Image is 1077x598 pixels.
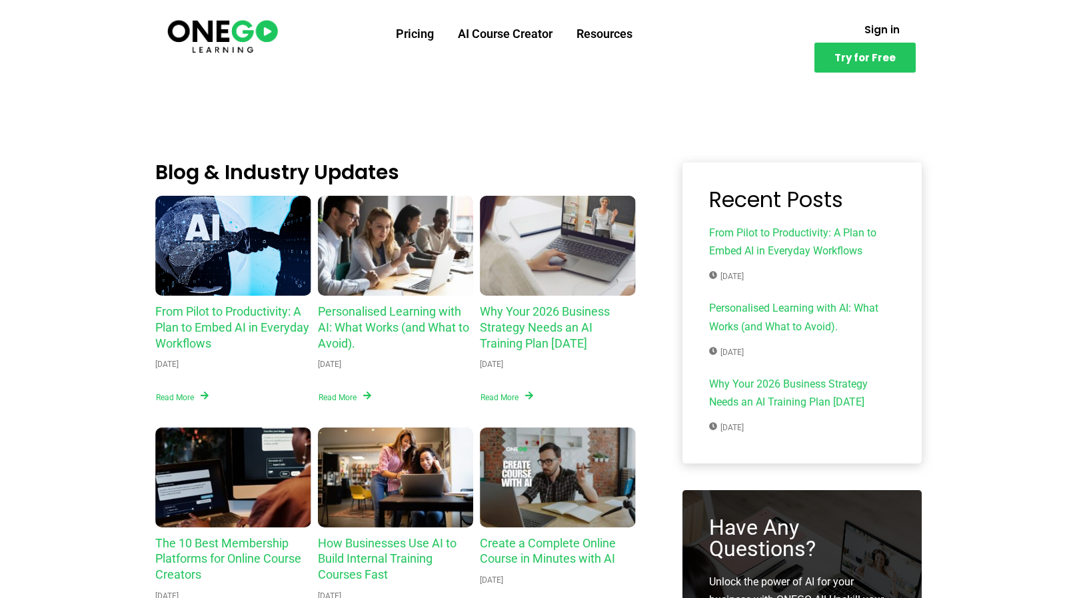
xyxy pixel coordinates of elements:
span: Sign in [864,25,900,35]
span: Personalised Learning with AI: What Works (and What to Avoid). [709,299,896,338]
span: [DATE] [709,421,744,434]
a: Try for Free [814,43,916,73]
a: How Businesses Use AI to Build Internal Training Courses Fast [318,536,457,582]
span: [DATE] [709,270,744,283]
div: [DATE] [480,358,503,371]
a: Create a Complete Online Course in Minutes with AI [480,536,616,566]
a: The 10 Best Membership Platforms for Online Course Creators [155,536,301,582]
a: Why Your 2026 Business Strategy Needs an AI Training Plan [DATE][DATE] [709,375,896,437]
a: Read More [155,390,209,404]
span: Why Your 2026 Business Strategy Needs an AI Training Plan [DATE] [709,375,896,414]
a: Personalised Learning with AI: What Works (and What to Avoid). [318,304,469,350]
div: [DATE] [318,358,341,371]
span: [DATE] [709,346,744,359]
a: AI Course Creator [446,17,564,51]
a: Resources [564,17,644,51]
div: [DATE] [155,358,179,371]
a: How Businesses Use AI to Build Internal Training Courses Fast [318,428,474,527]
a: From Pilot to Productivity: A Plan to Embed AI in Everyday Workflows [155,304,309,350]
a: From Pilot to Productivity: A Plan to Embed AI in Everyday Workflows [155,196,311,296]
a: Why Your 2026 Business Strategy Needs an AI Training Plan Today [480,196,636,296]
a: The 10 Best Membership Platforms for Online Course Creators [155,428,311,527]
h3: Recent Posts [709,189,896,210]
span: Try for Free [834,53,896,63]
span: From Pilot to Productivity: A Plan to Embed AI in Everyday Workflows [709,224,896,263]
h2: Blog & Industry Updates [155,162,636,182]
a: Personalised Learning with AI: What Works (and What to Avoid).[DATE] [709,299,896,361]
a: Why Your 2026 Business Strategy Needs an AI Training Plan [DATE] [480,304,610,350]
a: Read More [480,390,534,404]
a: From Pilot to Productivity: A Plan to Embed AI in Everyday Workflows[DATE] [709,224,896,286]
div: [DATE] [480,573,503,587]
a: Read More [318,390,372,404]
a: Pricing [384,17,446,51]
a: Personalised Learning with AI: What Works (and What to Avoid). [318,196,474,296]
a: Create a Complete Online Course in Minutes with AI [480,428,636,527]
h3: Have Any Questions? [709,517,896,559]
a: Sign in [848,17,916,43]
